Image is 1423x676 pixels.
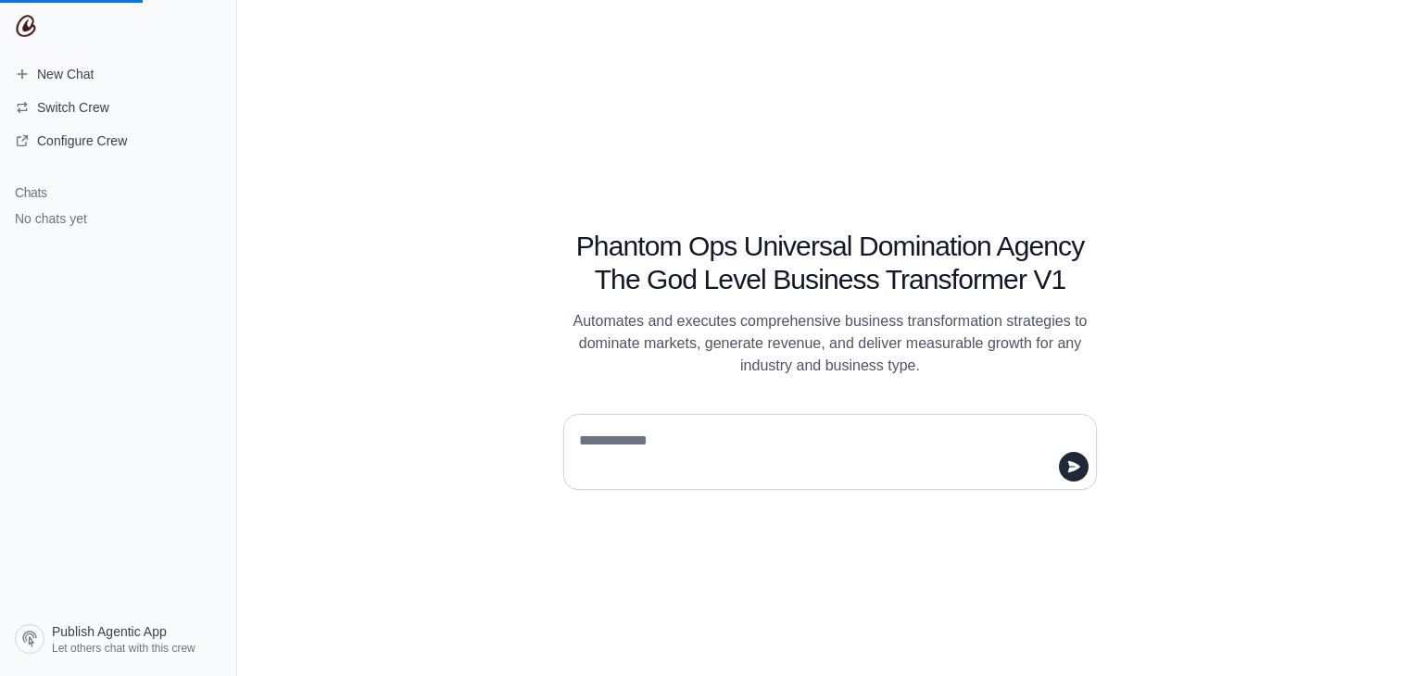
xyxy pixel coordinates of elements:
span: New Chat [37,65,94,83]
span: Switch Crew [37,98,109,117]
h1: Phantom Ops Universal Domination Agency The God Level Business Transformer V1 [563,230,1097,296]
img: CrewAI Logo [15,15,37,37]
span: Configure Crew [37,131,127,150]
span: Publish Agentic App [52,622,167,641]
iframe: Chat Widget [1330,587,1423,676]
a: Configure Crew [7,126,229,156]
p: Automates and executes comprehensive business transformation strategies to dominate markets, gene... [563,310,1097,377]
button: Switch Crew [7,93,229,122]
a: Publish Agentic App Let others chat with this crew [7,617,229,661]
a: New Chat [7,59,229,89]
span: Let others chat with this crew [52,641,195,656]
